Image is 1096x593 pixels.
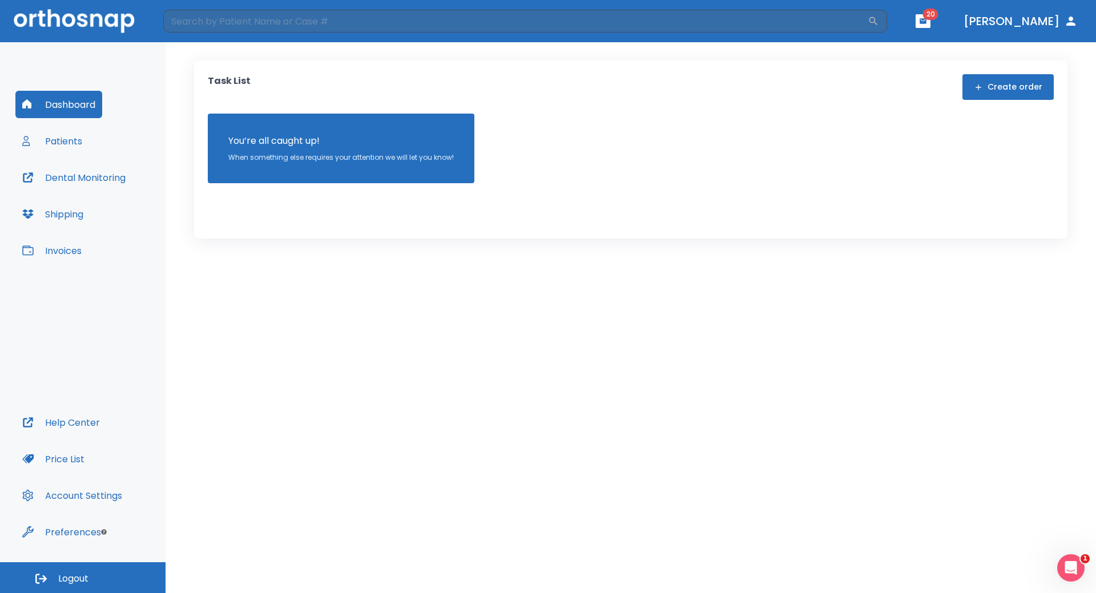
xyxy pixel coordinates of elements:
[14,9,135,33] img: Orthosnap
[15,237,88,264] button: Invoices
[99,527,109,537] div: Tooltip anchor
[959,11,1082,31] button: [PERSON_NAME]
[15,91,102,118] button: Dashboard
[15,409,107,436] button: Help Center
[58,572,88,585] span: Logout
[15,164,132,191] button: Dental Monitoring
[208,74,251,100] p: Task List
[15,127,89,155] button: Patients
[962,74,1054,100] button: Create order
[1057,554,1085,582] iframe: Intercom live chat
[15,482,129,509] button: Account Settings
[923,9,938,20] span: 20
[163,10,868,33] input: Search by Patient Name or Case #
[15,200,90,228] button: Shipping
[1081,554,1090,563] span: 1
[228,134,454,148] p: You’re all caught up!
[15,518,108,546] button: Preferences
[15,445,91,473] button: Price List
[228,152,454,163] p: When something else requires your attention we will let you know!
